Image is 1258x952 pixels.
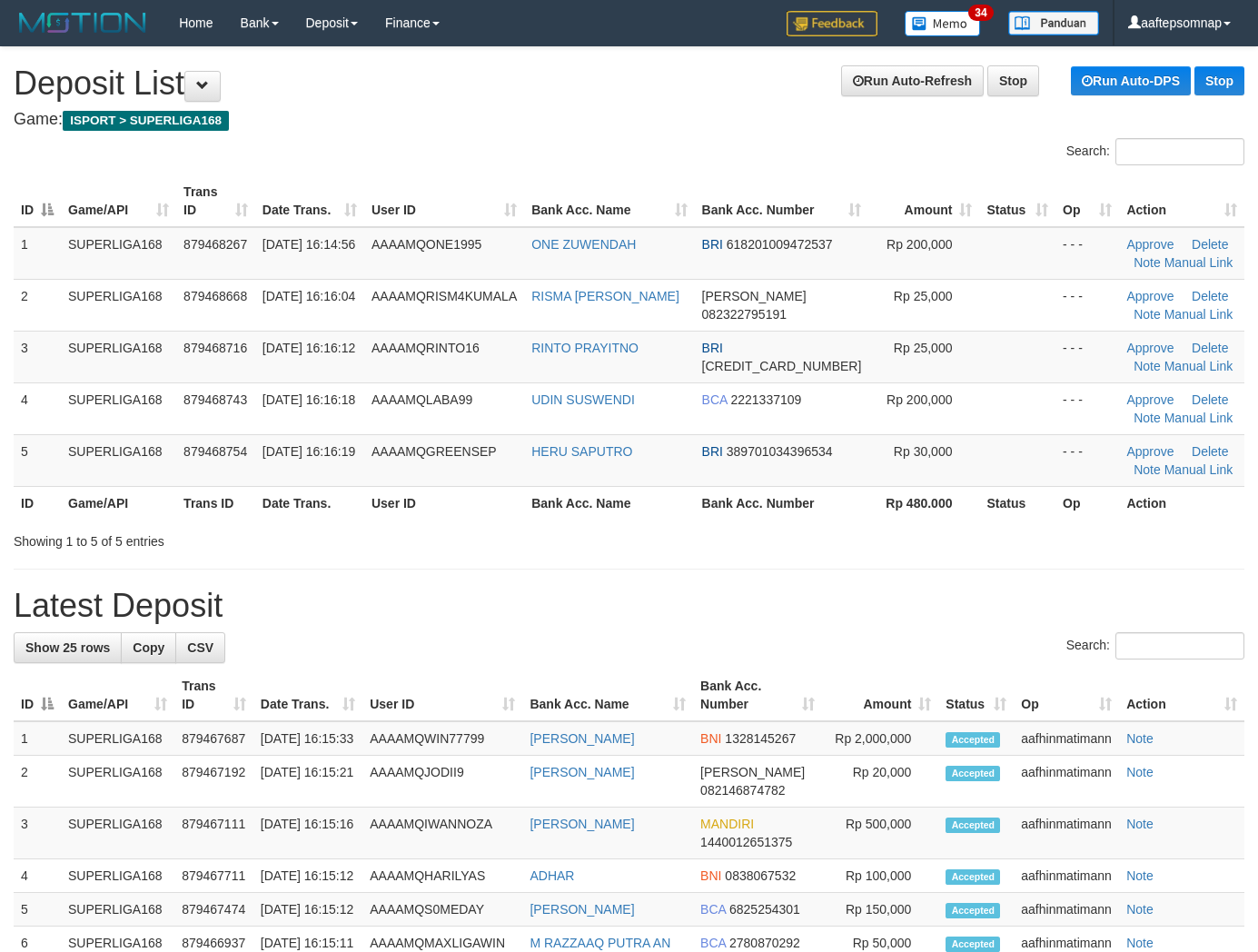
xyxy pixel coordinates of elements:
[727,444,833,459] span: Copy 389701034396534 to clipboard
[61,859,174,893] td: SUPERLIGA168
[700,765,805,779] span: [PERSON_NAME]
[1055,486,1119,520] th: Op
[946,903,1000,918] span: Accepted
[531,341,639,355] a: RINTO PRAYITNO
[14,588,1244,624] h1: Latest Deposit
[255,175,364,227] th: Date Trans.: activate to sort column ascending
[371,341,480,355] span: AAAAMQRINTO16
[262,289,355,303] span: [DATE] 16:16:04
[1014,721,1119,756] td: aafhinmatimann
[700,817,754,831] span: MANDIRI
[1126,765,1154,779] a: Note
[253,893,362,927] td: [DATE] 16:15:12
[1119,669,1244,721] th: Action: activate to sort column ascending
[946,869,1000,885] span: Accepted
[187,640,213,655] span: CSV
[1055,382,1119,434] td: - - -
[175,632,225,663] a: CSV
[121,632,176,663] a: Copy
[362,669,522,721] th: User ID: activate to sort column ascending
[61,175,176,227] th: Game/API: activate to sort column ascending
[822,893,938,927] td: Rp 150,000
[253,859,362,893] td: [DATE] 16:15:12
[700,902,726,917] span: BCA
[894,341,953,355] span: Rp 25,000
[371,289,517,303] span: AAAAMQRISM4KUMALA
[1071,66,1191,95] a: Run Auto-DPS
[1164,411,1233,425] a: Manual Link
[702,359,862,373] span: Copy 696901020130538 to clipboard
[727,237,833,252] span: Copy 618201009472537 to clipboard
[530,868,574,883] a: ADHAR
[14,756,61,808] td: 2
[174,893,253,927] td: 879467474
[255,486,364,520] th: Date Trans.
[262,237,355,252] span: [DATE] 16:14:56
[63,111,229,131] span: ISPORT > SUPERLIGA168
[530,731,634,746] a: [PERSON_NAME]
[371,237,481,252] span: AAAAMQONE1995
[14,65,1244,102] h1: Deposit List
[14,434,61,486] td: 5
[14,331,61,382] td: 3
[894,289,953,303] span: Rp 25,000
[14,175,61,227] th: ID: activate to sort column descending
[61,808,174,859] td: SUPERLIGA168
[183,392,247,407] span: 879468743
[822,721,938,756] td: Rp 2,000,000
[174,859,253,893] td: 879467711
[725,868,796,883] span: Copy 0838067532 to clipboard
[14,382,61,434] td: 4
[531,237,636,252] a: ONE ZUWENDAH
[371,444,497,459] span: AAAAMQGREENSEP
[61,227,176,280] td: SUPERLIGA168
[364,175,524,227] th: User ID: activate to sort column ascending
[1192,289,1228,303] a: Delete
[905,11,981,36] img: Button%20Memo.svg
[61,721,174,756] td: SUPERLIGA168
[946,937,1000,952] span: Accepted
[530,765,634,779] a: [PERSON_NAME]
[61,382,176,434] td: SUPERLIGA168
[1055,227,1119,280] td: - - -
[1126,392,1174,407] a: Approve
[1014,893,1119,927] td: aafhinmatimann
[702,341,723,355] span: BRI
[362,721,522,756] td: AAAAMQWIN77799
[61,756,174,808] td: SUPERLIGA168
[1055,434,1119,486] td: - - -
[176,486,255,520] th: Trans ID
[822,859,938,893] td: Rp 100,000
[362,756,522,808] td: AAAAMQJODII9
[695,486,869,520] th: Bank Acc. Number
[730,392,801,407] span: Copy 2221337109 to clipboard
[1164,307,1233,322] a: Manual Link
[822,808,938,859] td: Rp 500,000
[14,9,152,36] img: MOTION_logo.png
[362,893,522,927] td: AAAAMQS0MEDAY
[176,175,255,227] th: Trans ID: activate to sort column ascending
[14,859,61,893] td: 4
[1126,444,1174,459] a: Approve
[1066,632,1244,659] label: Search:
[1014,808,1119,859] td: aafhinmatimann
[700,835,792,849] span: Copy 1440012651375 to clipboard
[1134,462,1161,477] a: Note
[524,175,694,227] th: Bank Acc. Name: activate to sort column ascending
[841,65,984,96] a: Run Auto-Refresh
[700,868,721,883] span: BNI
[987,65,1039,96] a: Stop
[979,175,1055,227] th: Status: activate to sort column ascending
[61,279,176,331] td: SUPERLIGA168
[1126,817,1154,831] a: Note
[693,669,822,721] th: Bank Acc. Number: activate to sort column ascending
[364,486,524,520] th: User ID
[702,392,728,407] span: BCA
[61,669,174,721] th: Game/API: activate to sort column ascending
[14,525,510,550] div: Showing 1 to 5 of 5 entries
[174,756,253,808] td: 879467192
[253,756,362,808] td: [DATE] 16:15:21
[946,732,1000,748] span: Accepted
[183,341,247,355] span: 879468716
[262,444,355,459] span: [DATE] 16:16:19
